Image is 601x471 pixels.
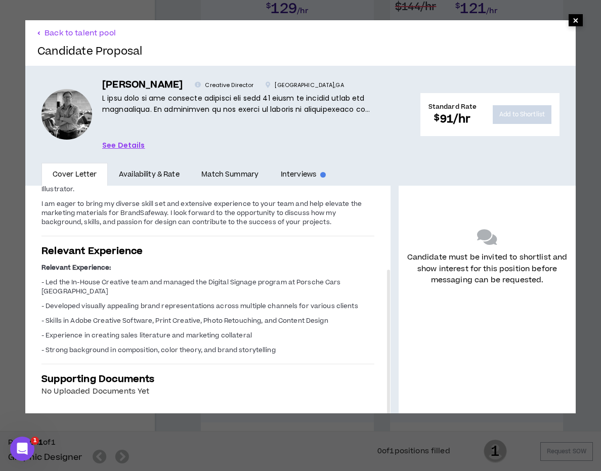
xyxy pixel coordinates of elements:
[573,14,579,26] span: ×
[41,89,92,140] div: Dustin G.
[407,252,568,286] p: Candidate must be invited to shortlist and show interest for this position before messaging can b...
[195,81,253,90] p: Creative Director
[31,437,39,445] span: 1
[191,163,270,186] a: Match Summary
[41,263,111,272] strong: Relevant Experience:
[37,46,143,58] h2: Candidate Proposal
[102,78,183,93] h5: [PERSON_NAME]
[493,105,551,124] button: Add to Shortlist
[41,331,252,340] span: - Experience in creating sales literature and marketing collateral
[41,386,374,397] div: No Uploaded Documents Yet
[41,346,276,355] span: - Strong background in composition, color theory, and brand storytelling
[41,316,328,325] span: - Skills in Adobe Creative Software, Print Creative, Photo Retouching, and Content Design
[41,372,374,386] h3: Supporting Documents
[41,278,341,296] span: - Led the In-House Creative team and managed the Digital Signage program at Porsche Cars [GEOGRAP...
[428,111,477,127] h2: 91 /hr
[41,302,358,311] span: - Developed visually appealing brand representations across multiple channels for various clients
[41,199,362,227] span: I am eager to bring my diverse skill set and extensive experience to your team and help elevate t...
[10,437,34,461] iframe: Intercom live chat
[37,28,116,38] button: Back to talent pool
[428,102,477,111] h4: Standard Rate
[270,163,337,186] a: Interviews
[102,140,145,151] a: See Details
[108,163,190,186] a: Availability & Rate
[434,112,440,124] sup: $
[41,244,374,258] h3: Relevant Experience
[266,81,344,90] p: [GEOGRAPHIC_DATA] , GA
[41,163,108,186] a: Cover Letter
[102,93,404,115] p: L ipsu dolo si ame consecte adipisci eli sedd 41 eiusm te incidid utlab etd magnaaliqua. En admin...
